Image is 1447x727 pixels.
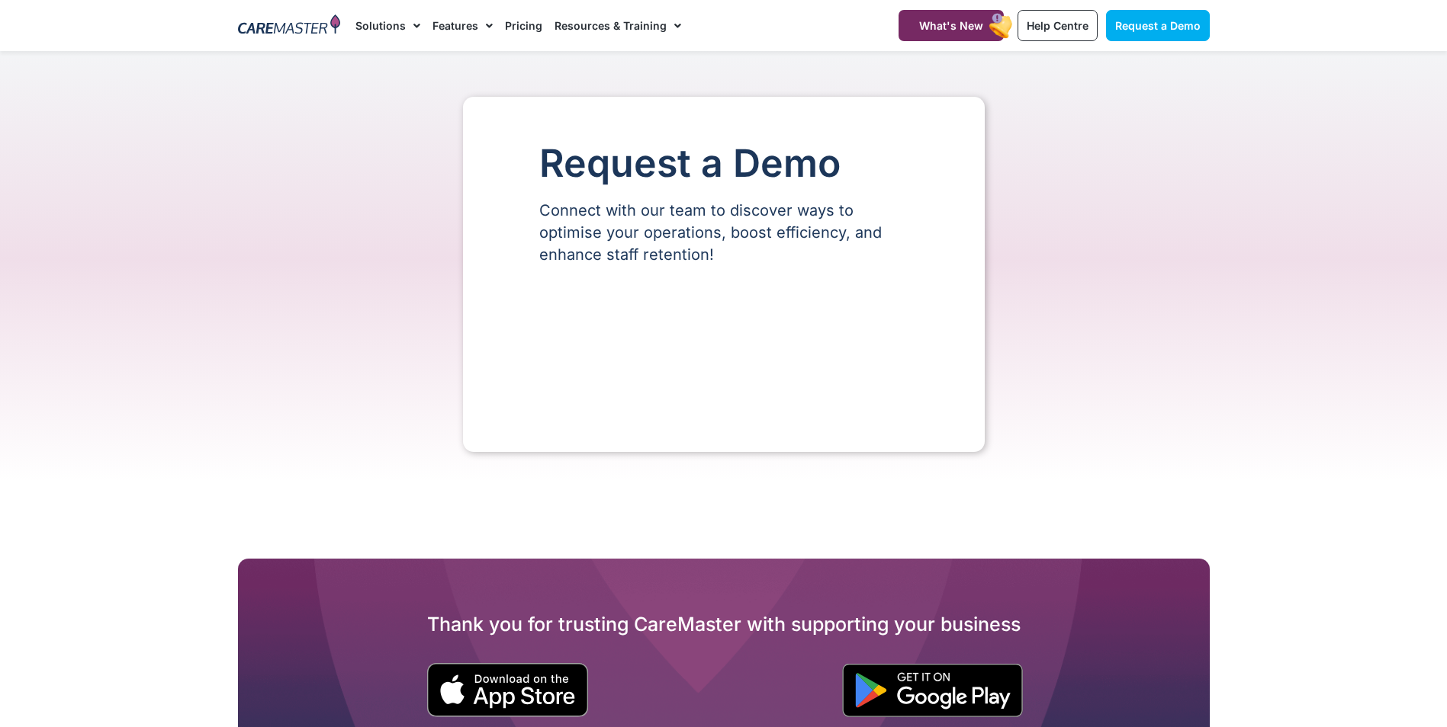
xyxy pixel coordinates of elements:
a: Request a Demo [1106,10,1210,41]
h2: Thank you for trusting CareMaster with supporting your business [238,612,1210,636]
img: "Get is on" Black Google play button. [842,664,1023,717]
h1: Request a Demo [539,143,908,184]
img: small black download on the apple app store button. [426,663,589,717]
a: What's New [899,10,1004,41]
span: Help Centre [1027,19,1088,32]
span: What's New [919,19,983,32]
img: CareMaster Logo [238,14,341,37]
p: Connect with our team to discover ways to optimise your operations, boost efficiency, and enhance... [539,200,908,266]
iframe: Form 0 [539,292,908,406]
span: Request a Demo [1115,19,1201,32]
a: Help Centre [1018,10,1098,41]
